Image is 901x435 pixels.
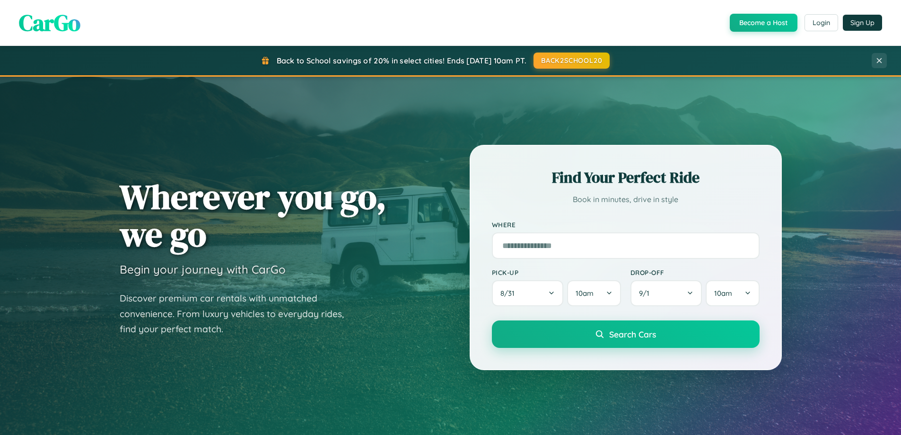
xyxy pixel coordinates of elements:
h1: Wherever you go, we go [120,178,386,253]
h2: Find Your Perfect Ride [492,167,760,188]
button: Become a Host [730,14,797,32]
p: Book in minutes, drive in style [492,193,760,206]
span: 10am [576,289,594,298]
button: 8/31 [492,280,564,306]
button: BACK2SCHOOL20 [534,53,610,69]
button: Sign Up [843,15,882,31]
label: Pick-up [492,268,621,276]
button: Search Cars [492,320,760,348]
span: Back to School savings of 20% in select cities! Ends [DATE] 10am PT. [277,56,526,65]
span: 9 / 1 [639,289,654,298]
button: 10am [567,280,621,306]
label: Where [492,221,760,229]
span: 10am [714,289,732,298]
button: 10am [706,280,759,306]
span: 8 / 31 [500,289,519,298]
span: Search Cars [609,329,656,339]
p: Discover premium car rentals with unmatched convenience. From luxury vehicles to everyday rides, ... [120,291,356,337]
span: CarGo [19,7,80,38]
label: Drop-off [630,268,760,276]
button: Login [805,14,838,31]
button: 9/1 [630,280,702,306]
h3: Begin your journey with CarGo [120,262,286,276]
